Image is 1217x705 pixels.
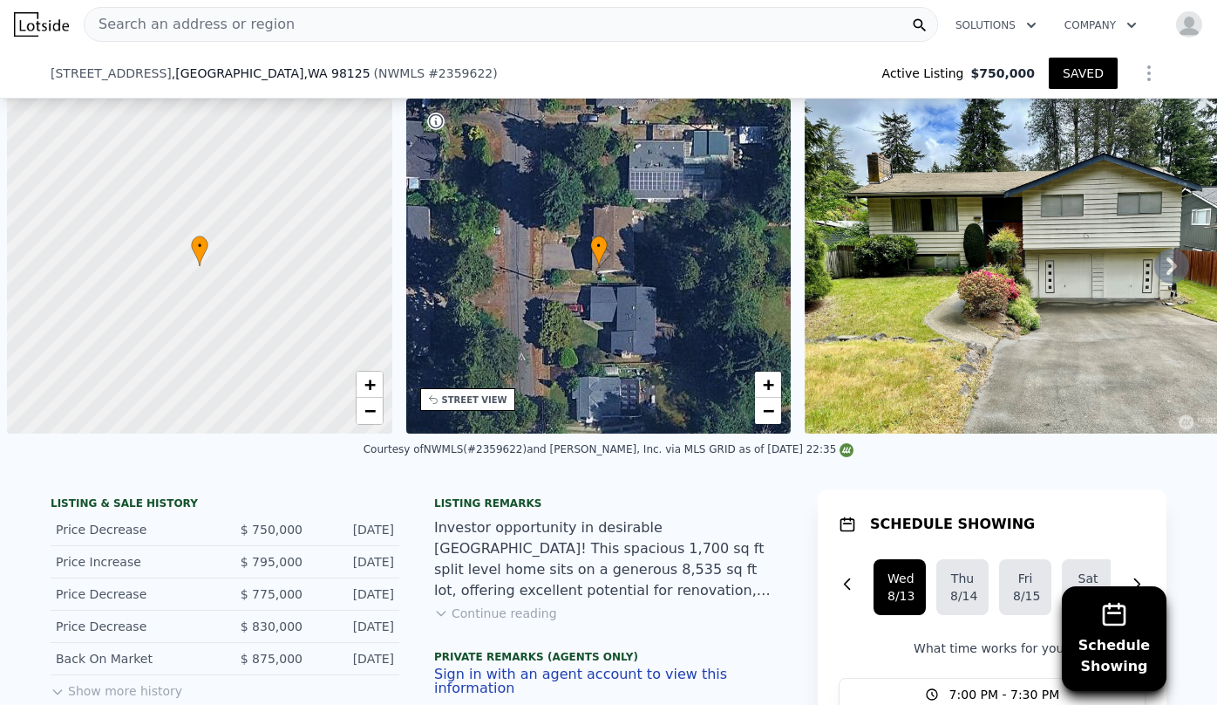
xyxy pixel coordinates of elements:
div: [DATE] [316,553,394,571]
div: Investor opportunity in desirable [GEOGRAPHIC_DATA]! This spacious 1,700 sq ft split level home s... [434,517,783,601]
div: Listing remarks [434,496,783,510]
div: [DATE] [316,521,394,538]
button: SAVED [1049,58,1118,89]
span: $ 795,000 [241,555,303,569]
div: • [191,236,208,266]
button: Thu8/14 [936,559,989,615]
div: Price Decrease [56,585,211,603]
span: , [GEOGRAPHIC_DATA] [172,65,371,82]
span: • [191,238,208,254]
a: Zoom out [357,398,383,424]
div: • [590,236,608,266]
div: Price Decrease [56,521,211,538]
img: NWMLS Logo [840,443,853,457]
button: Show more history [51,675,182,700]
div: Wed [887,570,912,587]
div: Sat [1076,570,1100,587]
a: Zoom in [755,372,781,398]
div: [DATE] [316,585,394,603]
span: − [364,400,375,421]
button: Sat8/16 [1062,559,1114,615]
div: Price Decrease [56,618,211,635]
button: Sign in with an agent account to view this information [434,667,783,695]
span: $ 830,000 [241,619,303,633]
span: # 2359622 [428,66,493,80]
div: Price Increase [56,553,211,571]
span: • [590,238,608,254]
div: 8/14 [950,587,975,605]
span: 7:00 PM - 7:30 PM [949,686,1060,703]
span: NWMLS [378,66,425,80]
img: avatar [1175,10,1203,38]
span: + [763,373,774,395]
span: [STREET_ADDRESS] [51,65,172,82]
span: Search an address or region [85,14,295,35]
div: STREET VIEW [442,394,507,407]
span: $ 750,000 [241,523,303,537]
a: Zoom out [755,398,781,424]
button: Show Options [1132,56,1166,91]
span: $ 875,000 [241,652,303,666]
span: , WA 98125 [303,66,370,80]
img: Lotside [14,12,69,37]
span: $750,000 [970,65,1035,82]
div: ( ) [374,65,498,82]
span: $ 775,000 [241,587,303,601]
div: Fri [1013,570,1037,587]
button: ScheduleShowing [1062,586,1166,691]
span: − [763,400,774,421]
div: [DATE] [316,618,394,635]
button: Fri8/15 [999,559,1051,615]
div: LISTING & SALE HISTORY [51,496,399,514]
div: [DATE] [316,650,394,667]
a: Zoom in [357,372,383,398]
div: Courtesy of NWMLS (#2359622) and [PERSON_NAME], Inc. via MLS GRID as of [DATE] 22:35 [364,443,854,455]
button: Company [1050,10,1151,41]
div: 8/13 [887,587,912,605]
h1: SCHEDULE SHOWING [870,514,1035,535]
span: + [364,373,375,395]
button: Continue reading [434,605,557,622]
div: Private Remarks (Agents Only) [434,650,783,667]
p: What time works for you? [839,640,1146,657]
div: Thu [950,570,975,587]
span: Active Listing [882,65,971,82]
div: 8/15 [1013,587,1037,605]
button: Wed8/13 [874,559,926,615]
div: Back On Market [56,650,211,667]
button: Solutions [942,10,1050,41]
